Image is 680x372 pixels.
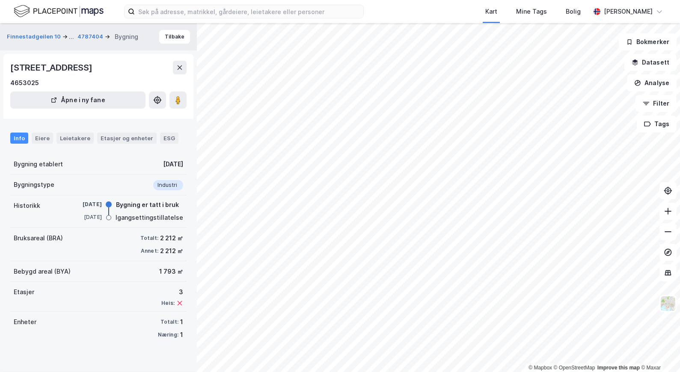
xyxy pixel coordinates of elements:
div: ... [69,32,74,42]
div: Næring: [158,331,178,338]
button: Tilbake [159,30,190,44]
div: Annet: [141,248,158,254]
div: Etasjer [14,287,34,297]
button: Datasett [624,54,677,71]
button: Åpne i ny fane [10,92,146,109]
div: 1 [180,330,183,340]
button: Filter [635,95,677,112]
div: Info [10,133,28,144]
div: [DATE] [68,213,102,221]
button: Analyse [627,74,677,92]
iframe: Chat Widget [637,331,680,372]
div: Bolig [566,6,581,17]
div: [DATE] [68,201,102,208]
a: Improve this map [597,365,640,371]
div: Kart [485,6,497,17]
a: OpenStreetMap [554,365,595,371]
div: Bygningstype [14,180,54,190]
a: Mapbox [529,365,552,371]
div: Bygning etablert [14,159,63,169]
div: Historikk [14,201,40,211]
div: [DATE] [163,159,183,169]
div: Totalt: [140,235,158,242]
div: 1 [180,317,183,327]
div: Bruksareal (BRA) [14,233,63,243]
img: logo.f888ab2527a4732fd821a326f86c7f29.svg [14,4,104,19]
button: Tags [637,115,677,133]
button: Finnestadgeilen 10 [7,32,62,42]
button: 4787404 [77,32,105,41]
input: Søk på adresse, matrikkel, gårdeiere, leietakere eller personer [135,5,363,18]
div: [STREET_ADDRESS] [10,61,94,74]
div: Mine Tags [516,6,547,17]
div: Enheter [14,317,36,327]
div: [PERSON_NAME] [604,6,653,17]
div: 1 793 ㎡ [159,266,183,277]
div: Leietakere [56,133,94,144]
div: 4653025 [10,78,39,88]
div: ESG [160,133,178,144]
div: 3 [161,287,183,297]
div: Bygning [115,32,138,42]
div: 2 212 ㎡ [160,246,183,256]
div: Eiere [32,133,53,144]
div: Bygning er tatt i bruk [116,200,179,210]
button: Bokmerker [619,33,677,50]
img: Z [660,295,676,312]
div: Heis: [161,300,175,307]
div: Bebygd areal (BYA) [14,266,71,277]
div: Totalt: [160,319,178,325]
div: 2 212 ㎡ [160,233,183,243]
div: Etasjer og enheter [101,134,153,142]
div: Igangsettingstillatelse [116,213,183,223]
